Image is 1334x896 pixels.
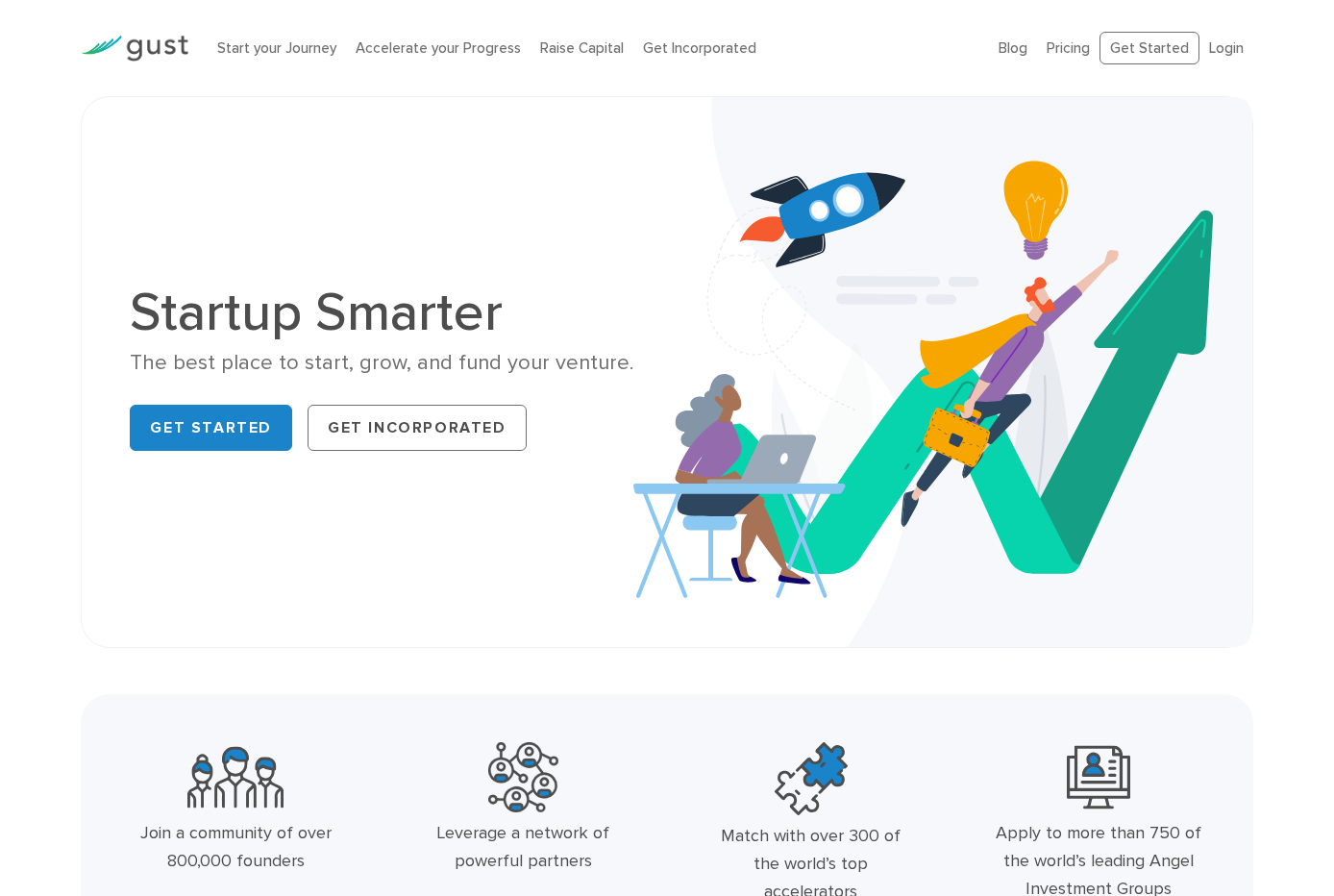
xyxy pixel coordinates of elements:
a: Get Incorporated [308,405,527,451]
img: Powerful Partners [488,742,558,812]
a: Raise Capital [540,39,624,57]
a: Start your Journey [217,39,336,57]
div: The best place to start, grow, and fund your venture. [130,349,653,377]
a: Get Started [130,405,292,451]
img: Gust Logo [81,36,188,62]
div: Leverage a network of powerful partners [420,820,627,876]
div: Join a community of over 800,000 founders [132,820,338,876]
h1: Startup Smarter [130,286,653,339]
img: Leading Angel Investment [1067,742,1130,812]
img: Startup Smarter Hero [633,97,1252,647]
a: Accelerate your Progress [356,39,521,57]
a: Get Incorporated [643,39,756,57]
a: Get Started [1099,32,1199,65]
a: Pricing [1047,39,1090,57]
img: Top Accelerators [775,742,848,815]
img: Community Founders [187,742,284,812]
a: Blog [999,39,1027,57]
a: Login [1209,39,1244,57]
